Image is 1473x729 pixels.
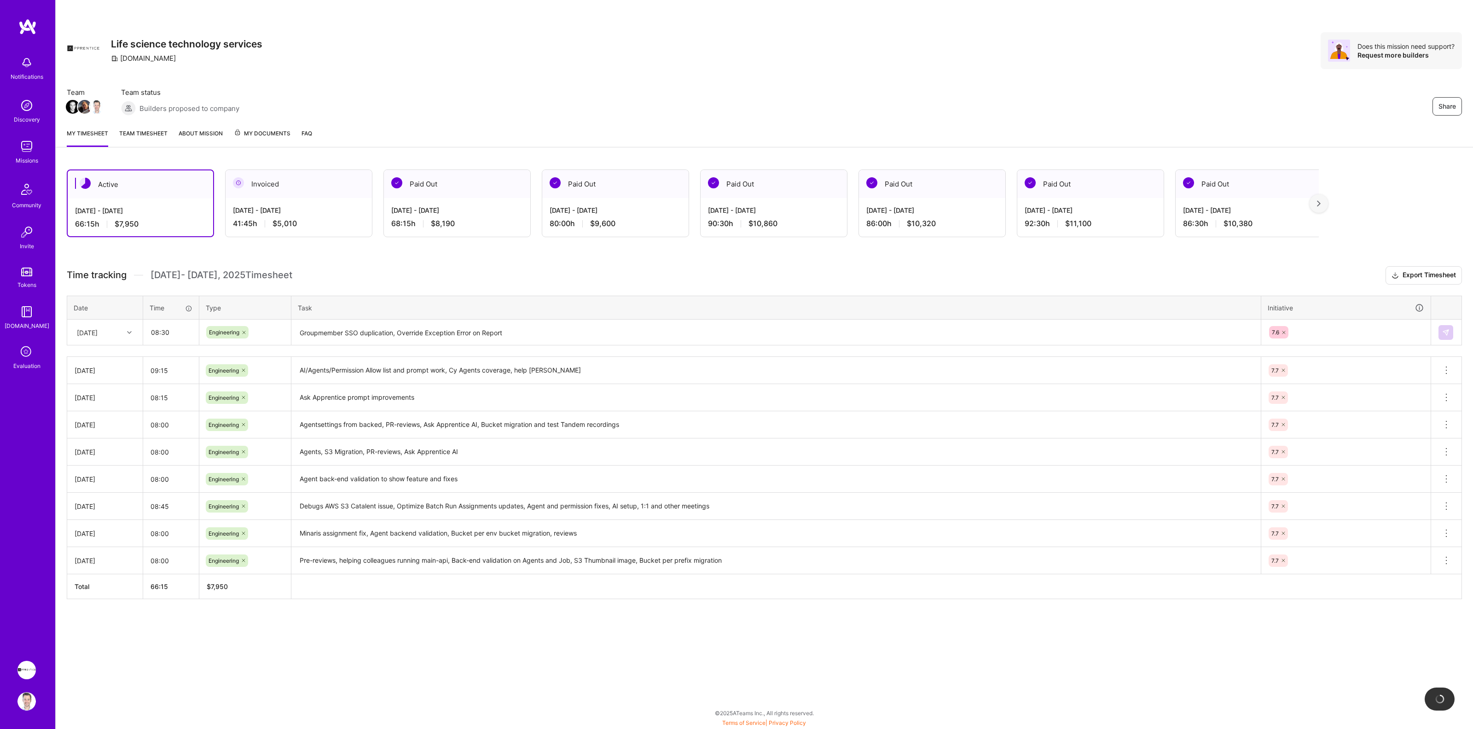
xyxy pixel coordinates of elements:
span: My Documents [234,128,290,139]
span: 7.7 [1271,557,1279,564]
span: [DATE] - [DATE] , 2025 Timesheet [151,269,292,281]
span: Team status [121,87,239,97]
div: 86:00 h [866,219,998,228]
span: 7.7 [1271,367,1279,374]
h3: Life science technology services [111,38,262,50]
img: User Avatar [17,692,36,711]
textarea: Minaris assignment fix, Agent backend validation, Bucket per env bucket migration, reviews [292,521,1260,546]
span: Engineering [209,530,239,537]
div: 68:15 h [391,219,523,228]
div: [DATE] - [DATE] [708,205,840,215]
a: Team Member Avatar [79,99,91,115]
a: Team Member Avatar [91,99,103,115]
div: null [1438,325,1454,340]
span: 7.7 [1271,503,1279,510]
i: icon CompanyGray [111,55,118,62]
div: [DATE] - [DATE] [866,205,998,215]
div: Invite [20,241,34,251]
div: Notifications [11,72,43,82]
img: Team Member Avatar [90,100,104,114]
span: $9,600 [590,219,615,228]
span: 7.7 [1271,476,1279,483]
img: discovery [17,96,36,115]
img: Paid Out [1183,177,1194,188]
span: 7.6 [1272,329,1279,336]
input: HH:MM [143,548,199,573]
img: Paid Out [1025,177,1036,188]
img: Invite [17,223,36,241]
span: | [722,719,806,726]
div: [DATE] [75,556,135,566]
span: Share [1438,102,1456,111]
textarea: Debugs AWS S3 Catalent issue, Optimize Batch Run Assignments updates, Agent and permission fixes,... [292,494,1260,519]
div: [DATE] [75,474,135,484]
img: guide book [17,303,36,321]
div: Community [12,200,41,210]
div: 66:15 h [75,219,206,229]
img: Paid Out [391,177,402,188]
img: Community [16,178,38,200]
button: Export Timesheet [1386,266,1462,285]
div: [DATE] - [DATE] [391,205,523,215]
input: HH:MM [143,467,199,491]
span: $11,100 [1065,219,1091,228]
th: Total [67,574,143,599]
span: $7,950 [115,219,139,229]
div: [DATE] [75,447,135,457]
span: $10,860 [748,219,777,228]
div: [DATE] [75,502,135,511]
div: 80:00 h [550,219,681,228]
img: Paid Out [708,177,719,188]
a: My timesheet [67,128,108,147]
div: [DATE] [75,393,135,402]
div: 90:30 h [708,219,840,228]
span: 7.7 [1271,449,1279,455]
a: About Mission [179,128,223,147]
img: Team Member Avatar [66,100,80,114]
th: Date [67,296,143,320]
input: HH:MM [143,358,199,383]
button: Share [1432,97,1462,116]
div: [DATE] - [DATE] [233,205,365,215]
a: FAQ [302,128,312,147]
img: Submit [1442,329,1450,336]
img: Avatar [1328,40,1350,62]
span: $8,190 [431,219,455,228]
input: HH:MM [144,320,198,344]
div: Paid Out [701,170,847,198]
input: HH:MM [143,385,199,410]
img: Builders proposed to company [121,101,136,116]
div: 41:45 h [233,219,365,228]
div: Paid Out [859,170,1005,198]
div: Paid Out [1017,170,1164,198]
div: [DATE] - [DATE] [75,206,206,216]
textarea: Agent back-end validation to show feature and fixes [292,467,1260,492]
span: Engineering [209,449,239,455]
span: Engineering [209,557,239,564]
input: HH:MM [143,413,199,437]
span: 7.7 [1271,530,1279,537]
div: © 2025 ATeams Inc., All rights reserved. [55,701,1473,724]
textarea: Ask Apprentice prompt improvements [292,385,1260,410]
textarea: Agents, S3 Migration, PR-reviews, Ask Apprentice AI [292,439,1260,465]
span: Engineering [209,421,239,428]
span: Engineering [209,476,239,483]
th: Task [291,296,1261,320]
span: $ 7,950 [207,583,228,590]
div: Initiative [1268,303,1424,313]
div: [DATE] - [DATE] [1025,205,1156,215]
a: Apprentice: Life science technology services [15,661,38,679]
span: $5,010 [273,219,297,228]
img: loading [1435,694,1444,704]
span: Builders proposed to company [139,104,239,113]
textarea: Groupmember SSO duplication, Override Exception Error on Report [292,321,1260,345]
div: Time [150,303,192,313]
img: teamwork [17,137,36,156]
a: Terms of Service [722,719,765,726]
div: [DOMAIN_NAME] [5,321,49,331]
div: Discovery [14,115,40,124]
a: My Documents [234,128,290,147]
img: right [1317,200,1321,207]
div: 92:30 h [1025,219,1156,228]
div: Paid Out [384,170,530,198]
